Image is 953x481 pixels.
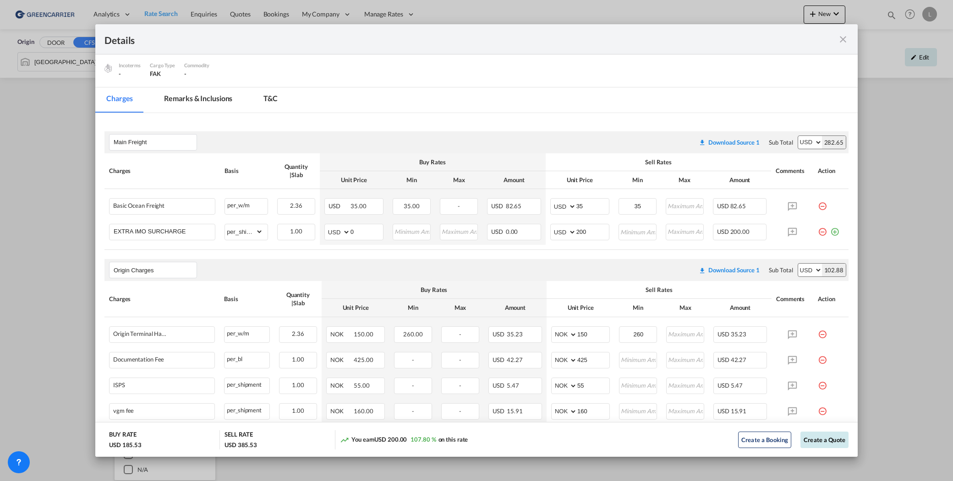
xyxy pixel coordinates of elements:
input: 160 [577,404,609,417]
span: NOK [330,407,353,415]
md-icon: icon-minus-circle-outline red-400-fg pt-7 [818,352,827,361]
th: Comments [772,281,813,317]
span: 55.00 [354,382,370,389]
div: - [119,70,141,78]
span: - [412,407,414,415]
input: 35 [576,199,609,212]
md-icon: icon-plus-circle-outline green-400-fg [830,224,839,233]
md-tab-item: Remarks & Inclusions [153,87,243,113]
div: Basic Ocean Freight [113,202,164,209]
input: Maximum Amount [667,352,704,366]
md-icon: icon-minus-circle-outline red-400-fg pt-7 [818,378,827,387]
span: 15.91 [731,407,747,415]
th: Unit Price [322,299,389,317]
span: 5.47 [731,382,743,389]
div: SELL RATE [225,430,253,441]
span: - [458,202,460,210]
th: Amount [484,299,547,317]
span: 0.00 [506,228,518,235]
span: - [412,356,414,363]
span: - [459,407,461,415]
div: Buy Rates [326,286,542,294]
span: 1.00 [290,227,302,235]
input: Maximum Amount [441,224,477,238]
input: Charge Name [114,224,215,238]
div: Sub Total [769,138,793,146]
span: USD [493,330,506,338]
div: per_w/m [225,327,269,338]
span: - [412,382,414,389]
input: Leg Name [114,263,197,277]
div: Commodity [184,61,209,70]
span: 1.00 [292,407,304,414]
div: Sell Rates [550,158,767,166]
div: Charges [109,295,215,303]
span: USD [329,202,350,210]
span: USD [491,228,504,235]
div: USD 185.53 [109,441,142,449]
div: USD 385.53 [225,441,257,449]
th: Min [614,299,662,317]
md-tab-item: Charges [95,87,144,113]
span: - [459,382,461,389]
button: Create a Quote [800,432,849,448]
md-icon: icon-minus-circle-outline red-400-fg pt-7 [818,403,827,412]
th: Max [661,171,708,189]
input: Minimum Amount [619,224,656,238]
th: Amount [708,171,772,189]
input: Maximum Amount [667,404,704,417]
th: Amount [709,299,772,317]
span: 1.00 [292,356,304,363]
input: Maximum Amount [667,224,703,238]
div: Charges [109,167,215,175]
div: BUY RATE [109,430,137,441]
div: Buy Rates [324,158,541,166]
div: Quantity | Slab [277,162,315,179]
input: 150 [577,327,609,340]
div: 282.65 [822,136,846,149]
span: 35.23 [507,330,523,338]
div: You earn on this rate [340,435,468,445]
md-icon: icon-download [699,267,706,274]
md-tab-item: T&C [252,87,289,113]
span: USD [717,202,729,210]
span: 107.80 % [411,436,436,443]
input: 200 [576,224,609,238]
input: 0 [351,224,383,238]
md-icon: icon-download [699,139,706,146]
button: Create a Booking [738,432,791,448]
span: USD [717,382,729,389]
select: per_shipment [225,224,263,239]
span: USD [491,202,504,210]
span: 2.36 [290,202,302,209]
input: Maximum Amount [667,199,703,212]
md-icon: icon-minus-circle-outline red-400-fg pt-7 [818,198,827,207]
th: Max [662,299,709,317]
th: Max [435,171,482,189]
md-pagination-wrapper: Use the left and right arrow keys to navigate between tabs [95,87,298,113]
button: Download original source rate sheet [694,134,764,151]
div: Download original source rate sheet [694,139,764,146]
div: Documentation Fee [113,356,164,363]
th: Unit Price [546,171,614,189]
div: Download original source rate sheet [699,266,760,274]
span: - [184,70,186,77]
span: USD [493,382,506,389]
div: Download original source rate sheet [699,139,760,146]
input: Minimum Amount [620,404,657,417]
span: USD [717,228,729,235]
button: Download original source rate sheet [694,262,764,278]
span: 35.23 [731,330,747,338]
md-icon: icon-minus-circle-outline red-400-fg pt-7 [818,224,827,233]
span: 425.00 [354,356,373,363]
md-icon: icon-minus-circle-outline red-400-fg pt-7 [818,326,827,335]
span: 260.00 [403,330,422,338]
th: Min [388,171,435,189]
div: ISPS [113,382,125,389]
span: NOK [330,356,353,363]
md-dialog: Port of ... [95,24,858,457]
div: FAK [150,70,175,78]
div: per_shipment [225,378,269,389]
div: per_shipment [225,404,269,415]
div: Download Source 1 [708,139,760,146]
